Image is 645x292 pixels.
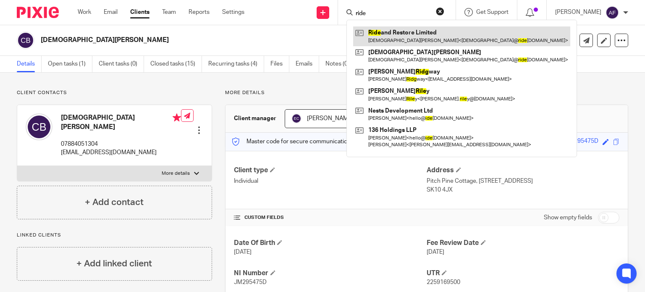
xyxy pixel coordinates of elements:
[234,279,267,285] span: JM295475D
[17,32,34,49] img: svg%3E
[17,89,212,96] p: Client contacts
[173,113,181,122] i: Primary
[17,56,42,72] a: Details
[234,177,427,185] p: Individual
[189,8,210,16] a: Reports
[307,116,353,121] span: [PERSON_NAME]
[225,89,628,96] p: More details
[61,148,181,157] p: [EMAIL_ADDRESS][DOMAIN_NAME]
[270,56,289,72] a: Files
[17,7,59,18] img: Pixie
[78,8,91,16] a: Work
[61,140,181,148] p: 07884051304
[234,114,276,123] h3: Client manager
[544,213,592,222] label: Show empty fields
[85,196,144,209] h4: + Add contact
[427,269,619,278] h4: UTR
[76,257,152,270] h4: + Add linked client
[476,9,509,15] span: Get Support
[17,232,212,239] p: Linked clients
[291,113,302,124] img: svg%3E
[26,113,52,140] img: svg%3E
[234,214,427,221] h4: CUSTOM FIELDS
[41,36,420,45] h2: [DEMOGRAPHIC_DATA][PERSON_NAME]
[234,249,252,255] span: [DATE]
[427,177,619,185] p: Pitch Pine Cottage, [STREET_ADDRESS]
[162,170,190,177] p: More details
[296,56,319,72] a: Emails
[427,249,444,255] span: [DATE]
[222,8,244,16] a: Settings
[436,7,444,16] button: Clear
[208,56,264,72] a: Recurring tasks (4)
[48,56,92,72] a: Open tasks (1)
[61,113,181,132] h4: [DEMOGRAPHIC_DATA][PERSON_NAME]
[427,239,619,247] h4: Fee Review Date
[427,279,460,285] span: 2259169500
[150,56,202,72] a: Closed tasks (15)
[232,137,377,146] p: Master code for secure communications and files
[355,10,430,18] input: Search
[162,8,176,16] a: Team
[566,137,598,147] div: JM295475D
[234,269,427,278] h4: NI Number
[606,6,619,19] img: svg%3E
[555,8,601,16] p: [PERSON_NAME]
[234,239,427,247] h4: Date Of Birth
[427,166,619,175] h4: Address
[130,8,149,16] a: Clients
[99,56,144,72] a: Client tasks (0)
[104,8,118,16] a: Email
[427,186,619,194] p: SK10 4JX
[325,56,356,72] a: Notes (0)
[234,166,427,175] h4: Client type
